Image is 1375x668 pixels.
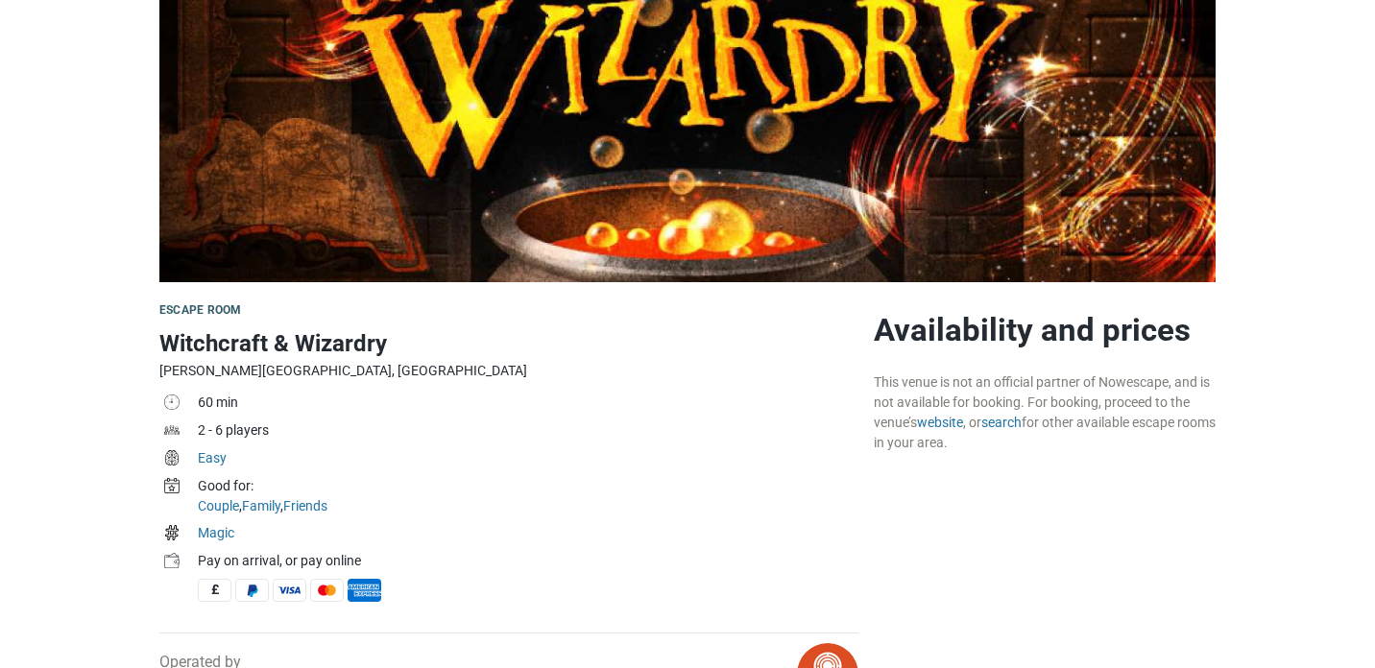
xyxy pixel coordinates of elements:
[283,498,327,513] a: Friends
[159,303,241,317] span: Escape room
[273,579,306,602] span: Visa
[198,391,858,418] td: 60 min
[198,498,239,513] a: Couple
[198,476,858,496] div: Good for:
[242,498,280,513] a: Family
[917,415,963,430] a: website
[348,579,381,602] span: American Express
[159,361,858,381] div: [PERSON_NAME][GEOGRAPHIC_DATA], [GEOGRAPHIC_DATA]
[235,579,269,602] span: PayPal
[981,415,1022,430] a: search
[198,418,858,446] td: 2 - 6 players
[198,579,231,602] span: Cash
[198,474,858,521] td: , ,
[198,551,858,571] div: Pay on arrival, or pay online
[874,311,1216,349] h2: Availability and prices
[198,450,227,465] a: Easy
[310,579,344,602] span: MasterCard
[874,372,1216,453] div: This venue is not an official partner of Nowescape, and is not available for booking. For booking...
[198,525,234,540] a: Magic
[159,326,858,361] h1: Witchcraft & Wizardry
